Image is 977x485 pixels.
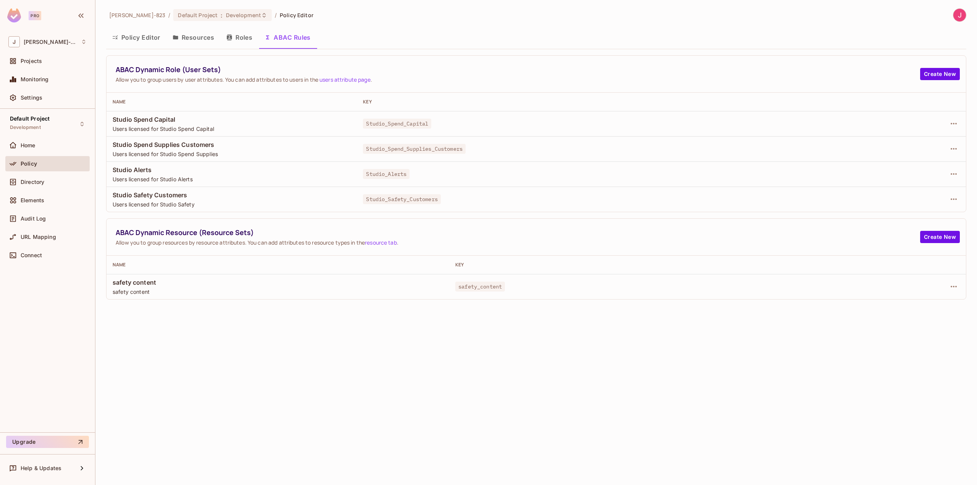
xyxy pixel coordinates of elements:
[166,28,220,47] button: Resources
[258,28,317,47] button: ABAC Rules
[116,228,920,237] span: ABAC Dynamic Resource (Resource Sets)
[21,142,35,148] span: Home
[168,11,170,19] li: /
[455,262,814,268] div: Key
[8,36,20,47] span: J
[920,68,960,80] button: Create New
[24,39,77,45] span: Workspace: John-823
[113,140,351,149] span: Studio Spend Supplies Customers
[455,282,505,292] span: safety_content
[113,115,351,124] span: Studio Spend Capital
[21,216,46,222] span: Audit Log
[113,166,351,174] span: Studio Alerts
[113,278,443,287] span: safety content
[7,8,21,23] img: SReyMgAAAABJRU5ErkJggg==
[21,179,44,185] span: Directory
[113,262,443,268] div: Name
[226,11,261,19] span: Development
[6,436,89,448] button: Upgrade
[10,124,41,131] span: Development
[220,28,258,47] button: Roles
[920,231,960,243] button: Create New
[363,99,853,105] div: Key
[953,9,966,21] img: John Renz
[113,125,351,132] span: Users licensed for Studio Spend Capital
[116,239,920,246] span: Allow you to group resources by resource attributes. You can add attributes to resource types in ...
[363,169,410,179] span: Studio_Alerts
[319,76,371,83] a: users attribute page
[363,119,431,129] span: Studio_Spend_Capital
[21,197,44,203] span: Elements
[113,201,351,208] span: Users licensed for Studio Safety
[21,58,42,64] span: Projects
[21,161,37,167] span: Policy
[21,252,42,258] span: Connect
[10,116,50,122] span: Default Project
[106,28,166,47] button: Policy Editor
[220,12,223,18] span: :
[113,288,443,295] span: safety content
[178,11,218,19] span: Default Project
[21,465,61,471] span: Help & Updates
[363,194,440,204] span: Studio_Safety_Customers
[363,144,466,154] span: Studio_Spend_Supplies_Customers
[365,239,397,246] a: resource tab
[275,11,277,19] li: /
[113,99,351,105] div: Name
[21,95,42,101] span: Settings
[113,176,351,183] span: Users licensed for Studio Alerts
[21,76,49,82] span: Monitoring
[29,11,41,20] div: Pro
[116,65,920,74] span: ABAC Dynamic Role (User Sets)
[113,150,351,158] span: Users licensed for Studio Spend Supplies
[21,234,56,240] span: URL Mapping
[116,76,920,83] span: Allow you to group users by user attributes. You can add attributes to users in the .
[109,11,165,19] span: the active workspace
[280,11,313,19] span: Policy Editor
[113,191,351,199] span: Studio Safety Customers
